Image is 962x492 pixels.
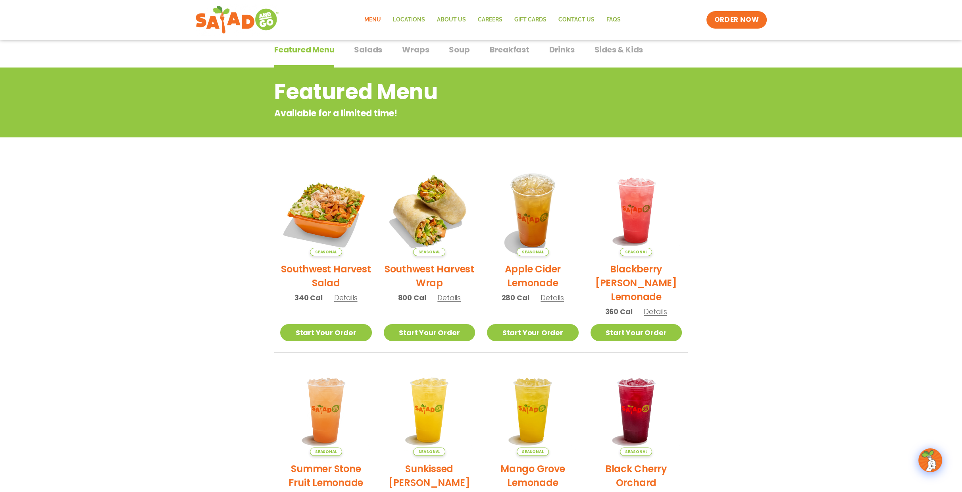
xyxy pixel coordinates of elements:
[384,164,475,256] img: Product photo for Southwest Harvest Wrap
[620,448,652,456] span: Seasonal
[714,15,759,25] span: ORDER NOW
[449,44,469,56] span: Soup
[437,293,461,303] span: Details
[280,164,372,256] img: Product photo for Southwest Harvest Salad
[644,307,667,316] span: Details
[919,449,941,471] img: wpChatIcon
[195,4,279,36] img: new-SAG-logo-768×292
[402,44,429,56] span: Wraps
[280,462,372,490] h2: Summer Stone Fruit Lemonade
[517,248,549,256] span: Seasonal
[274,107,624,120] p: Available for a limited time!
[472,11,508,29] a: Careers
[334,293,358,303] span: Details
[274,44,334,56] span: Featured Menu
[274,41,688,68] div: Tabbed content
[310,248,342,256] span: Seasonal
[387,11,431,29] a: Locations
[310,448,342,456] span: Seasonal
[398,292,426,303] span: 800 Cal
[517,448,549,456] span: Seasonal
[280,365,372,456] img: Product photo for Summer Stone Fruit Lemonade
[487,365,579,456] img: Product photo for Mango Grove Lemonade
[487,262,579,290] h2: Apple Cider Lemonade
[358,11,627,29] nav: Menu
[384,462,475,490] h2: Sunkissed [PERSON_NAME]
[487,324,579,341] a: Start Your Order
[358,11,387,29] a: Menu
[541,293,564,303] span: Details
[384,324,475,341] a: Start Your Order
[508,11,552,29] a: GIFT CARDS
[600,11,627,29] a: FAQs
[591,164,682,256] img: Product photo for Blackberry Bramble Lemonade
[384,365,475,456] img: Product photo for Sunkissed Yuzu Lemonade
[384,262,475,290] h2: Southwest Harvest Wrap
[620,248,652,256] span: Seasonal
[294,292,323,303] span: 340 Cal
[354,44,382,56] span: Salads
[605,306,633,317] span: 360 Cal
[594,44,643,56] span: Sides & Kids
[280,262,372,290] h2: Southwest Harvest Salad
[591,365,682,456] img: Product photo for Black Cherry Orchard Lemonade
[552,11,600,29] a: Contact Us
[502,292,529,303] span: 280 Cal
[706,11,767,29] a: ORDER NOW
[413,448,445,456] span: Seasonal
[591,262,682,304] h2: Blackberry [PERSON_NAME] Lemonade
[489,44,529,56] span: Breakfast
[431,11,472,29] a: About Us
[591,324,682,341] a: Start Your Order
[413,248,445,256] span: Seasonal
[487,164,579,256] img: Product photo for Apple Cider Lemonade
[280,324,372,341] a: Start Your Order
[487,462,579,490] h2: Mango Grove Lemonade
[274,76,624,108] h2: Featured Menu
[549,44,575,56] span: Drinks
